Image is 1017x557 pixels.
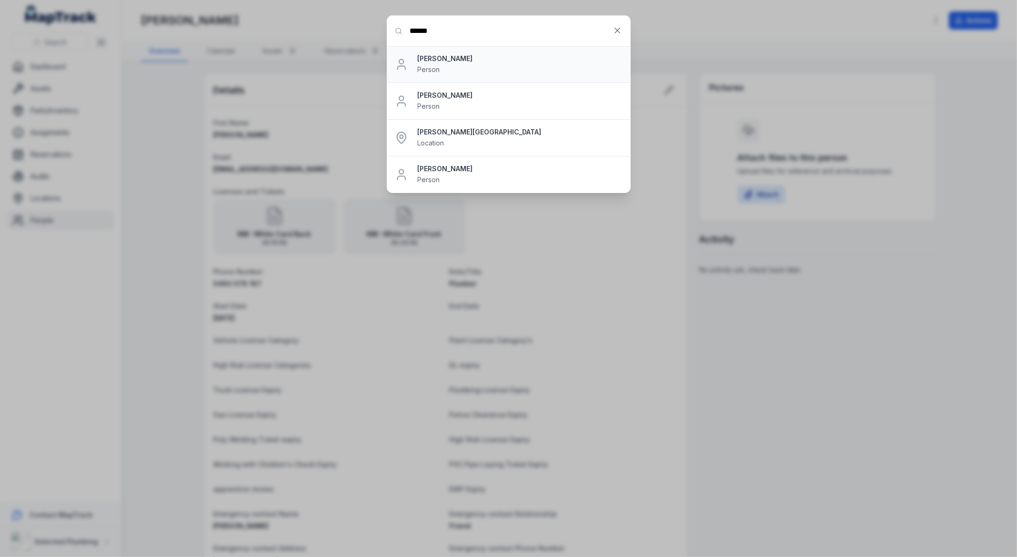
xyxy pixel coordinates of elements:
[418,127,623,148] a: [PERSON_NAME][GEOGRAPHIC_DATA]Location
[418,127,623,137] strong: [PERSON_NAME][GEOGRAPHIC_DATA]
[418,65,440,73] span: Person
[418,164,623,185] a: [PERSON_NAME]Person
[418,54,623,63] strong: [PERSON_NAME]
[418,91,623,112] a: [PERSON_NAME]Person
[418,102,440,110] span: Person
[418,175,440,184] span: Person
[418,164,623,174] strong: [PERSON_NAME]
[418,91,623,100] strong: [PERSON_NAME]
[418,139,444,147] span: Location
[418,54,623,75] a: [PERSON_NAME]Person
